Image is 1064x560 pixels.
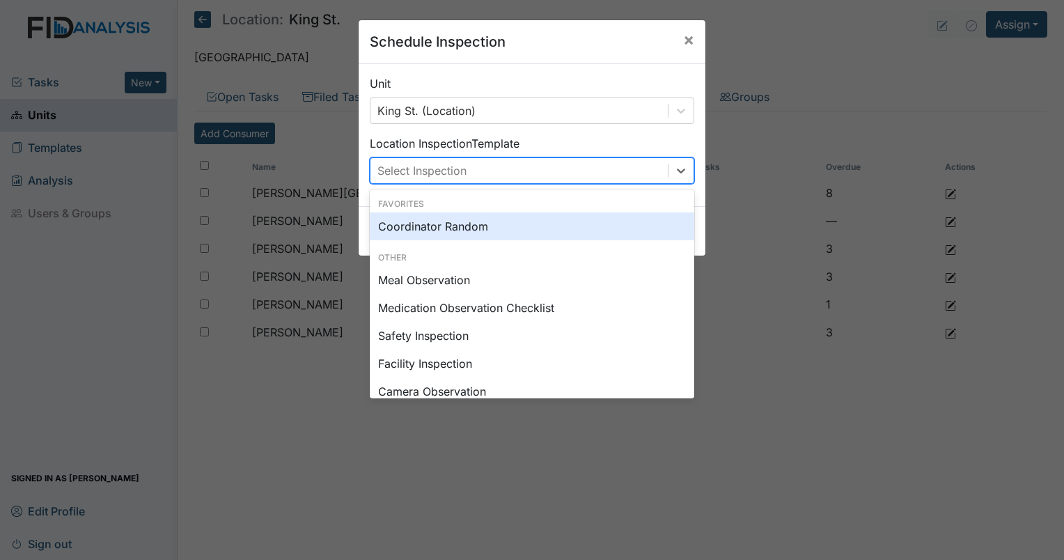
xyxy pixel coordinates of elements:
[370,378,694,405] div: Camera Observation
[370,266,694,294] div: Meal Observation
[370,198,694,210] div: Favorites
[370,75,391,92] label: Unit
[370,31,506,52] h5: Schedule Inspection
[370,212,694,240] div: Coordinator Random
[377,162,467,179] div: Select Inspection
[370,251,694,264] div: Other
[370,322,694,350] div: Safety Inspection
[672,20,705,59] button: Close
[683,29,694,49] span: ×
[370,350,694,378] div: Facility Inspection
[377,102,476,119] div: King St. (Location)
[370,294,694,322] div: Medication Observation Checklist
[370,135,519,152] label: Location Inspection Template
